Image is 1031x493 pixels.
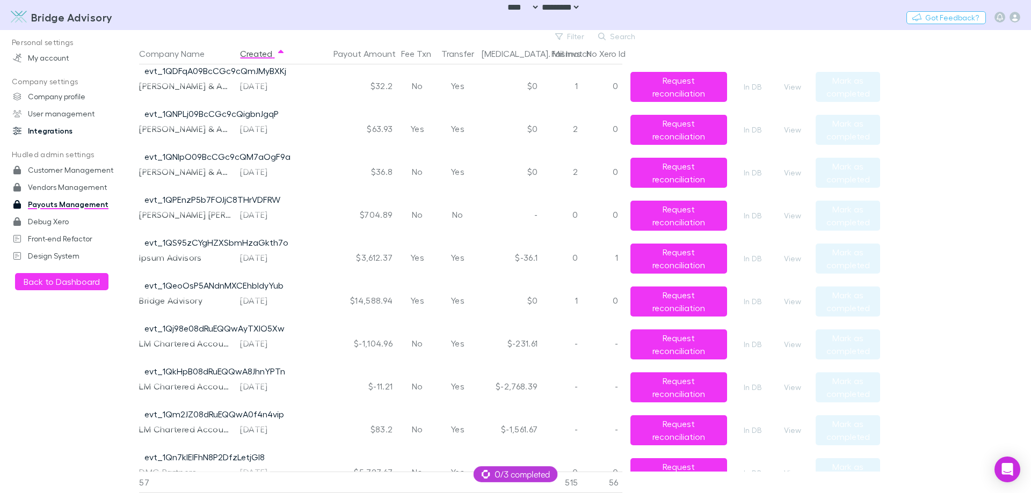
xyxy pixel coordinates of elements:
[630,458,727,488] button: Request reconciliation
[477,107,542,150] div: $0
[542,193,582,236] div: 0
[906,11,986,24] button: Got Feedback?
[735,467,769,480] a: In DB
[550,30,591,43] button: Filter
[630,244,727,274] button: Request reconciliation
[775,338,810,351] button: View
[994,457,1020,482] div: Open Intercom Messenger
[397,365,437,408] div: No
[144,409,284,419] a: evt_1Qm2JZ08dRuEQQwA0f4n4vip
[542,322,582,365] div: -
[542,365,582,408] div: -
[735,80,769,93] a: In DB
[397,193,437,236] div: No
[144,65,286,76] a: evt_1QDFqA09BcCGc9cQmJMyBXKj
[816,415,880,445] button: Mark as completed
[437,365,477,408] div: Yes
[397,408,437,451] div: No
[775,166,810,179] button: View
[582,64,622,107] div: 0
[582,150,622,193] div: 0
[630,286,727,317] button: Request reconciliation
[542,279,582,322] div: 1
[144,151,291,161] a: evt_1QNlpO09BcCGc9cQM7aOgF9a
[2,88,145,105] a: Company profile
[2,122,145,139] a: Integrations
[441,43,487,64] button: Transfer
[300,322,397,365] div: $-1,104.96
[437,322,477,365] div: Yes
[2,36,145,49] p: Personal settings
[2,213,145,230] a: Debug Xero
[816,72,880,102] button: Mark as completed
[397,279,437,322] div: Yes
[144,280,284,290] a: evt_1QeoOsP5ANdnMXCEhbldyYub
[300,107,397,150] div: $63.93
[300,236,397,279] div: $3,612.37
[816,201,880,231] button: Mark as completed
[542,236,582,279] div: 0
[139,365,231,408] div: LM Chartered Accountants & Business Advisors
[582,236,622,279] div: 1
[477,193,542,236] div: -
[477,64,542,107] div: $0
[144,366,285,376] a: evt_1QkHpB08dRuEQQwA8JhnYPTn
[735,338,769,351] a: In DB
[477,236,542,279] div: $-36.1
[139,279,231,322] div: Bridge Advisory
[477,279,542,322] div: $0
[437,107,477,150] div: Yes
[139,193,231,236] div: [PERSON_NAME] [PERSON_NAME] [PERSON_NAME] Partners
[775,80,810,93] button: View
[240,408,296,451] div: [DATE]
[816,329,880,359] button: Mark as completed
[139,408,231,451] div: LM Chartered Accountants & Business Advisors
[300,150,397,193] div: $36.8
[144,194,280,204] a: evt_1QPEnzP5b7FOJjC8THrVDFRW
[31,11,113,24] h3: Bridge Advisory
[775,424,810,437] button: View
[15,273,108,290] button: Back to Dashboard
[630,72,727,102] button: Request reconciliation
[144,452,265,462] a: evt_1Qn7kIEIFhN8P2DfzLetjGl8
[300,365,397,408] div: $-11.21
[482,43,605,64] button: [MEDICAL_DATA]. Mismatch
[2,179,145,196] a: Vendors Management
[2,247,145,264] a: Design System
[582,107,622,150] div: 0
[477,365,542,408] div: $-2,768.39
[582,472,622,493] div: 56
[2,196,145,213] a: Payouts Management
[144,108,279,119] a: evt_1QNPLj09BcCGc9cQigbnJgqP
[775,467,810,480] button: View
[630,329,727,359] button: Request reconciliation
[775,209,810,222] button: View
[477,408,542,451] div: $-1,561.67
[2,161,145,179] a: Customer Management
[735,295,769,308] a: In DB
[240,107,296,150] div: [DATE]
[397,107,437,150] div: Yes
[139,322,231,365] div: LM Chartered Accountants & Business Advisors
[735,166,769,179] a: In DB
[586,43,638,64] button: No Xero Id
[542,107,582,150] div: 2
[240,43,285,64] button: Created
[816,158,880,188] button: Mark as completed
[11,11,27,24] img: Bridge Advisory's Logo
[139,236,231,279] div: Ipsum Advisors
[582,322,622,365] div: -
[542,472,582,493] div: 515
[300,408,397,451] div: $83.2
[144,237,288,247] a: evt_1QS95zCYgHZXSbmHzaGkth7o
[816,372,880,402] button: Mark as completed
[775,252,810,265] button: View
[144,323,285,333] a: evt_1Qj98e08dRuEQQwAyTXIO5Xw
[775,123,810,136] button: View
[630,201,727,231] button: Request reconciliation
[300,279,397,322] div: $14,588.94
[437,150,477,193] div: Yes
[2,105,145,122] a: User management
[240,365,296,408] div: [DATE]
[437,193,477,236] div: No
